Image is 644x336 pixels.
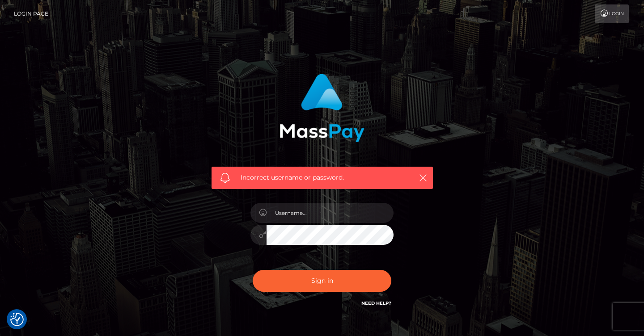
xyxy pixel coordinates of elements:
[595,4,629,23] a: Login
[280,74,364,142] img: MassPay Login
[253,270,391,292] button: Sign in
[10,313,24,326] img: Revisit consent button
[241,173,404,182] span: Incorrect username or password.
[14,4,48,23] a: Login Page
[10,313,24,326] button: Consent Preferences
[267,203,394,223] input: Username...
[361,300,391,306] a: Need Help?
